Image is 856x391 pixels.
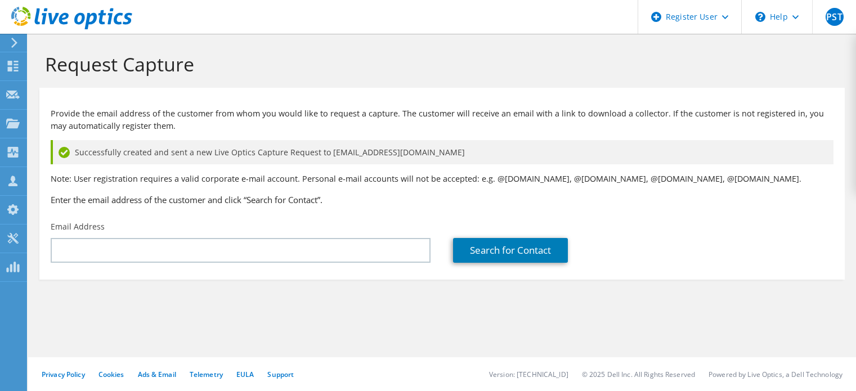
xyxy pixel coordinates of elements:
[582,370,695,379] li: © 2025 Dell Inc. All Rights Reserved
[138,370,176,379] a: Ads & Email
[826,8,844,26] span: PST
[709,370,842,379] li: Powered by Live Optics, a Dell Technology
[98,370,124,379] a: Cookies
[51,107,833,132] p: Provide the email address of the customer from whom you would like to request a capture. The cust...
[75,146,465,159] span: Successfully created and sent a new Live Optics Capture Request to [EMAIL_ADDRESS][DOMAIN_NAME]
[489,370,568,379] li: Version: [TECHNICAL_ID]
[51,221,105,232] label: Email Address
[453,238,568,263] a: Search for Contact
[51,173,833,185] p: Note: User registration requires a valid corporate e-mail account. Personal e-mail accounts will ...
[45,52,833,76] h1: Request Capture
[42,370,85,379] a: Privacy Policy
[236,370,254,379] a: EULA
[267,370,294,379] a: Support
[51,194,833,206] h3: Enter the email address of the customer and click “Search for Contact”.
[190,370,223,379] a: Telemetry
[755,12,765,22] svg: \n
